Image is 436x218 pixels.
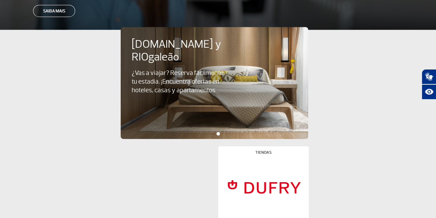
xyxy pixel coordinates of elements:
[132,38,297,95] a: [DOMAIN_NAME] y RIOgaleão¿Vas a viajar? Reserva fácilmente tu estadía. ¡Encuentra ofertas en hote...
[422,69,436,84] button: Abrir tradutor de língua de sinais.
[422,69,436,99] div: Plugin de acessibilidade da Hand Talk.
[33,5,75,17] a: Saiba mais
[422,84,436,99] button: Abrir recursos assistivos.
[132,69,230,95] p: ¿Vas a viajar? Reserva fácilmente tu estadía. ¡Encuentra ofertas en hoteles, casas y apartamentos
[255,151,272,154] h4: Tiendas
[224,160,303,213] img: Tiendas
[132,38,241,64] h4: [DOMAIN_NAME] y RIOgaleão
